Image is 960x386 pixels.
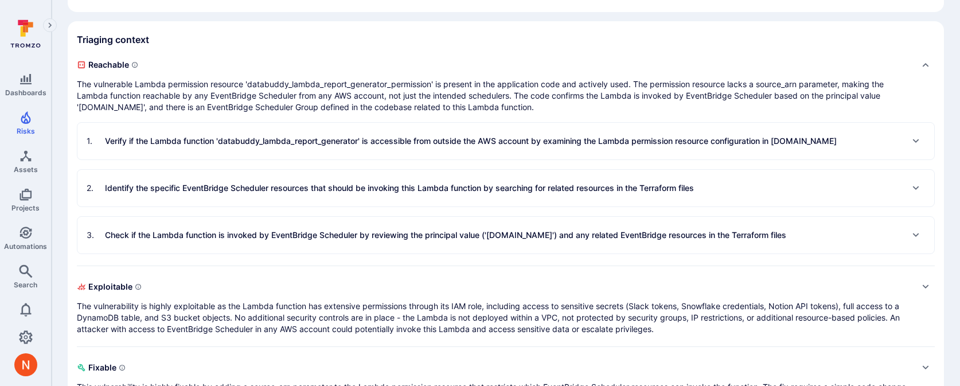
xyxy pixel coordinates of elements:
span: 1 . [87,135,103,147]
svg: Indicates if a vulnerability code, component, function or a library can actually be reached or in... [131,61,138,68]
span: Search [14,280,37,289]
span: Fixable [77,358,912,377]
p: The vulnerable Lambda permission resource 'databuddy_lambda_report_generator_permission' is prese... [77,79,912,113]
p: Verify if the Lambda function 'databuddy_lambda_report_generator' is accessible from outside the ... [105,135,837,147]
div: Neeren Patki [14,353,37,376]
span: Assets [14,165,38,174]
div: Expand [77,123,934,159]
span: Projects [11,204,40,212]
svg: Indicates if a vulnerability can be exploited by an attacker to gain unauthorized access, execute... [135,283,142,290]
span: Dashboards [5,88,46,97]
div: Collapse [77,56,935,113]
span: Automations [4,242,47,251]
div: Expand [77,278,935,335]
i: Expand navigation menu [46,21,54,30]
img: ACg8ocIprwjrgDQnDsNSk9Ghn5p5-B8DpAKWoJ5Gi9syOE4K59tr4Q=s96-c [14,353,37,376]
span: Reachable [77,56,912,74]
p: Identify the specific EventBridge Scheduler resources that should be invoking this Lambda functio... [105,182,694,194]
p: Check if the Lambda function is invoked by EventBridge Scheduler by reviewing the principal value... [105,229,786,241]
div: Expand [77,170,934,206]
button: Expand navigation menu [43,18,57,32]
span: 2 . [87,182,103,194]
span: 3 . [87,229,103,241]
h2: Triaging context [77,34,149,45]
span: Exploitable [77,278,912,296]
p: The vulnerability is highly exploitable as the Lambda function has extensive permissions through ... [77,301,912,335]
span: Risks [17,127,35,135]
svg: Indicates if a vulnerability can be remediated or patched easily [119,364,126,371]
div: Expand [77,217,934,254]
